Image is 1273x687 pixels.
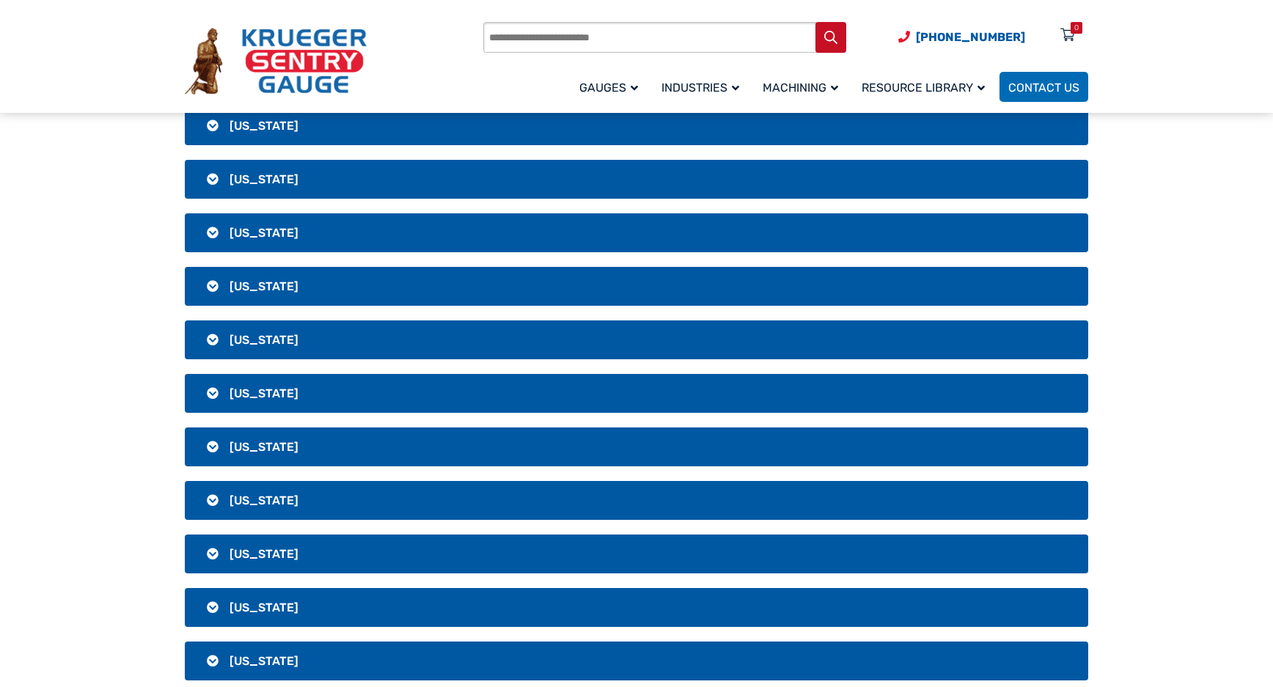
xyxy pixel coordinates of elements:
[230,226,298,240] span: [US_STATE]
[230,119,298,133] span: [US_STATE]
[862,81,985,95] span: Resource Library
[898,28,1025,46] a: Phone Number (920) 434-8860
[571,70,653,104] a: Gauges
[230,172,298,186] span: [US_STATE]
[1074,22,1079,34] div: 0
[653,70,754,104] a: Industries
[853,70,999,104] a: Resource Library
[1008,81,1079,95] span: Contact Us
[999,72,1088,102] a: Contact Us
[661,81,739,95] span: Industries
[579,81,638,95] span: Gauges
[230,279,298,293] span: [US_STATE]
[230,654,298,668] span: [US_STATE]
[185,28,367,95] img: Krueger Sentry Gauge
[230,493,298,507] span: [US_STATE]
[754,70,853,104] a: Machining
[230,333,298,347] span: [US_STATE]
[763,81,838,95] span: Machining
[230,386,298,400] span: [US_STATE]
[230,440,298,454] span: [US_STATE]
[916,30,1025,44] span: [PHONE_NUMBER]
[230,547,298,561] span: [US_STATE]
[230,600,298,614] span: [US_STATE]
